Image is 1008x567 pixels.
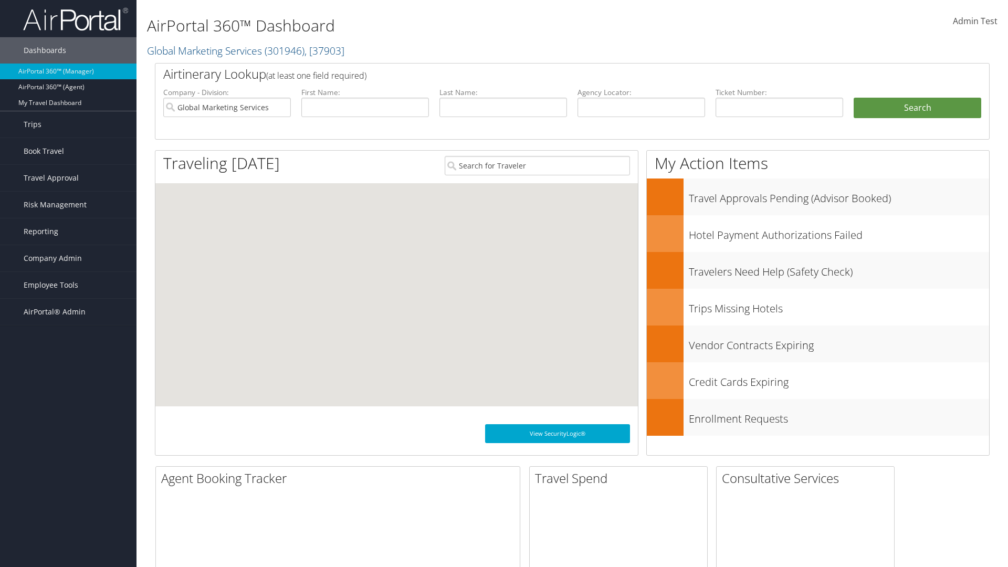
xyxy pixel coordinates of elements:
[163,152,280,174] h1: Traveling [DATE]
[147,44,344,58] a: Global Marketing Services
[24,138,64,164] span: Book Travel
[24,111,41,138] span: Trips
[716,87,843,98] label: Ticket Number:
[647,362,989,399] a: Credit Cards Expiring
[24,192,87,218] span: Risk Management
[689,259,989,279] h3: Travelers Need Help (Safety Check)
[689,186,989,206] h3: Travel Approvals Pending (Advisor Booked)
[161,469,520,487] h2: Agent Booking Tracker
[689,406,989,426] h3: Enrollment Requests
[689,296,989,316] h3: Trips Missing Hotels
[445,156,630,175] input: Search for Traveler
[163,65,912,83] h2: Airtinerary Lookup
[24,165,79,191] span: Travel Approval
[439,87,567,98] label: Last Name:
[647,325,989,362] a: Vendor Contracts Expiring
[854,98,981,119] button: Search
[147,15,714,37] h1: AirPortal 360™ Dashboard
[535,469,707,487] h2: Travel Spend
[577,87,705,98] label: Agency Locator:
[689,333,989,353] h3: Vendor Contracts Expiring
[647,289,989,325] a: Trips Missing Hotels
[23,7,128,31] img: airportal-logo.png
[647,252,989,289] a: Travelers Need Help (Safety Check)
[647,178,989,215] a: Travel Approvals Pending (Advisor Booked)
[304,44,344,58] span: , [ 37903 ]
[24,272,78,298] span: Employee Tools
[689,223,989,243] h3: Hotel Payment Authorizations Failed
[647,152,989,174] h1: My Action Items
[24,37,66,64] span: Dashboards
[953,15,997,27] span: Admin Test
[163,87,291,98] label: Company - Division:
[266,70,366,81] span: (at least one field required)
[647,215,989,252] a: Hotel Payment Authorizations Failed
[301,87,429,98] label: First Name:
[689,370,989,390] h3: Credit Cards Expiring
[24,218,58,245] span: Reporting
[485,424,630,443] a: View SecurityLogic®
[24,245,82,271] span: Company Admin
[24,299,86,325] span: AirPortal® Admin
[265,44,304,58] span: ( 301946 )
[953,5,997,38] a: Admin Test
[722,469,894,487] h2: Consultative Services
[647,399,989,436] a: Enrollment Requests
